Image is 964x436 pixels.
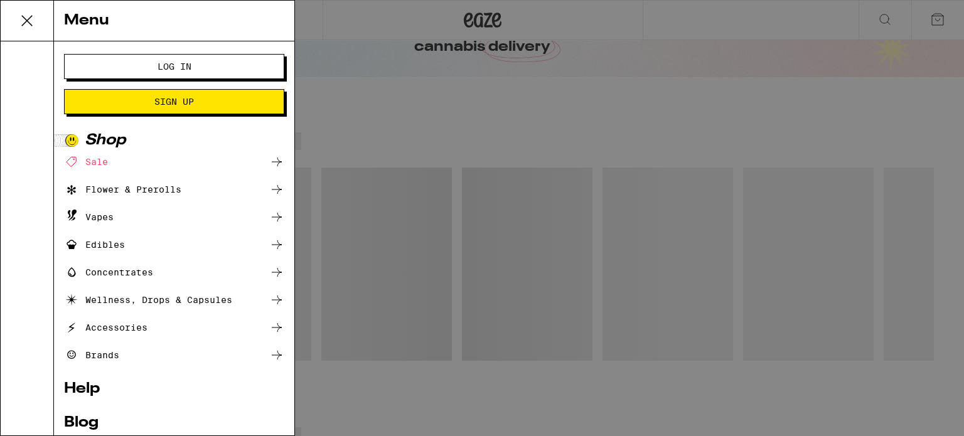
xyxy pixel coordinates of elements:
div: Vapes [64,210,114,225]
div: Wellness, Drops & Capsules [64,292,232,307]
div: Brands [64,348,119,363]
a: Brands [64,348,284,363]
a: Edibles [64,237,284,252]
a: Sale [64,154,284,169]
div: Edibles [64,237,125,252]
a: Help [64,381,284,396]
div: Concentrates [64,265,153,280]
a: Concentrates [64,265,284,280]
button: Log In [64,54,284,79]
div: Accessories [64,320,147,335]
div: Menu [54,1,294,41]
span: Sign Up [154,97,194,106]
span: Log In [158,62,191,71]
a: Vapes [64,210,284,225]
div: Flower & Prerolls [64,182,181,197]
a: Flower & Prerolls [64,182,284,197]
a: Accessories [64,320,284,335]
div: Sale [64,154,108,169]
span: Help [28,9,54,20]
a: Blog [64,415,284,430]
a: Wellness, Drops & Capsules [64,292,284,307]
button: Sign Up [64,89,284,114]
a: Shop [64,133,284,148]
